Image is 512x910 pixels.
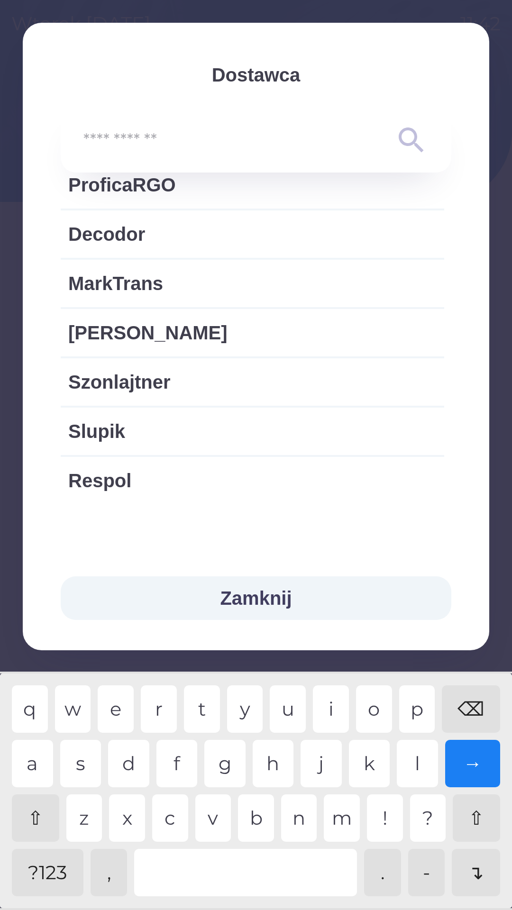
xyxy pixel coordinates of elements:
span: Szonlajtner [68,368,437,396]
span: ProficaRGO [68,171,437,199]
span: Slupik [68,417,437,446]
div: Respol [61,457,444,504]
div: Slupik [61,408,444,455]
div: ProficaRGO [61,161,444,209]
span: Decodor [68,220,437,248]
div: Decodor [61,210,444,258]
span: MarkTrans [68,269,437,298]
span: [PERSON_NAME] [68,318,437,347]
div: [PERSON_NAME] [61,309,444,356]
span: Respol [68,466,437,495]
p: Dostawca [61,61,451,89]
div: Szonlajtner [61,358,444,406]
div: MarkTrans [61,260,444,307]
button: Zamknij [61,576,451,620]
